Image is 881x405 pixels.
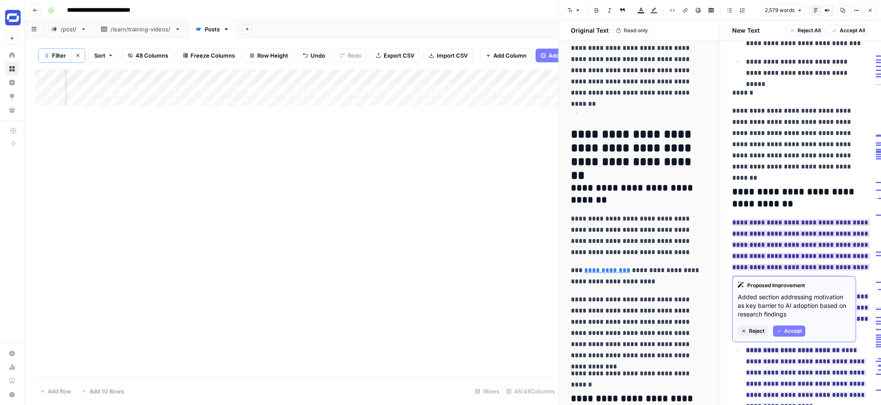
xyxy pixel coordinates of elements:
a: Opportunities [5,89,19,103]
span: Add Power Agent [548,51,595,60]
button: Add Column [480,49,532,62]
button: 2,579 words [761,5,806,16]
button: Row Height [244,49,294,62]
a: Learning Hub [5,374,19,388]
a: Browse [5,62,19,76]
div: 1 [44,52,49,59]
button: 48 Columns [122,49,174,62]
span: Sort [94,51,105,60]
a: Home [5,48,19,62]
span: Reject All [798,27,821,34]
div: Posts [205,25,220,34]
span: 1 [46,52,48,59]
button: Help + Support [5,388,19,402]
span: Import CSV [437,51,468,60]
button: Add Power Agent [536,49,601,62]
button: Reject All [786,25,825,36]
div: /post/ [61,25,77,34]
div: 46/48 Columns [503,384,558,398]
div: 1 Rows [471,384,503,398]
div: Proposed Improvement [738,282,850,289]
h2: Original Text [566,26,609,35]
button: Workspace: Synthesia [5,7,19,28]
button: Add 10 Rows [77,384,129,398]
span: 48 Columns [136,51,168,60]
button: Reject [738,325,768,337]
span: Undo [311,51,325,60]
button: Add Row [35,384,77,398]
span: Redo [348,51,361,60]
button: Freeze Columns [177,49,240,62]
button: Sort [89,49,119,62]
a: /learn/training-videos/ [94,21,188,38]
div: /learn/training-videos/ [111,25,171,34]
a: Settings [5,347,19,360]
h2: New Text [732,26,760,35]
span: Export CSV [384,51,414,60]
span: Accept All [840,27,865,34]
button: Undo [297,49,331,62]
span: Row Height [257,51,288,60]
a: /post/ [44,21,94,38]
span: Add Row [48,387,71,396]
span: Freeze Columns [191,51,235,60]
span: Filter [52,51,66,60]
span: Add 10 Rows [89,387,124,396]
span: Reject [749,327,764,335]
a: Your Data [5,103,19,117]
a: Usage [5,360,19,374]
p: Added section addressing motivation as key barrier to AI adoption based on research findings [738,293,850,319]
a: Posts [188,21,237,38]
button: 1Filter [39,49,71,62]
img: Synthesia Logo [5,10,21,25]
span: Accept [784,327,802,335]
span: 2,579 words [765,6,795,14]
button: Redo [334,49,367,62]
button: Import CSV [423,49,473,62]
button: Accept [773,325,805,337]
button: Accept All [828,25,869,36]
button: Export CSV [370,49,420,62]
span: Add Column [493,51,527,60]
a: Insights [5,76,19,89]
span: Read only [624,27,648,34]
